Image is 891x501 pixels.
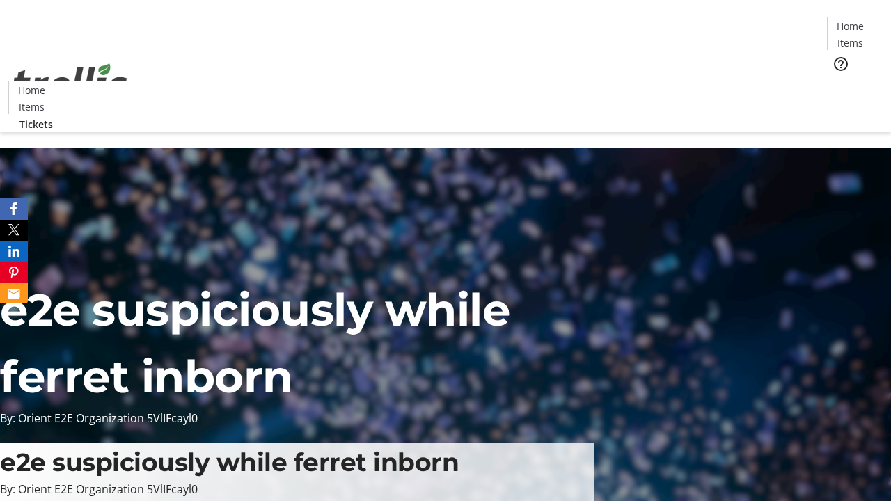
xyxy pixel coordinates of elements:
a: Tickets [8,117,64,132]
span: Tickets [19,117,53,132]
a: Items [828,35,872,50]
span: Items [837,35,863,50]
span: Home [837,19,864,33]
img: Orient E2E Organization 5VlIFcayl0's Logo [8,48,132,118]
a: Home [828,19,872,33]
span: Tickets [838,81,872,95]
a: Items [9,100,54,114]
button: Help [827,50,855,78]
a: Tickets [827,81,883,95]
span: Items [19,100,45,114]
a: Home [9,83,54,97]
span: Home [18,83,45,97]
